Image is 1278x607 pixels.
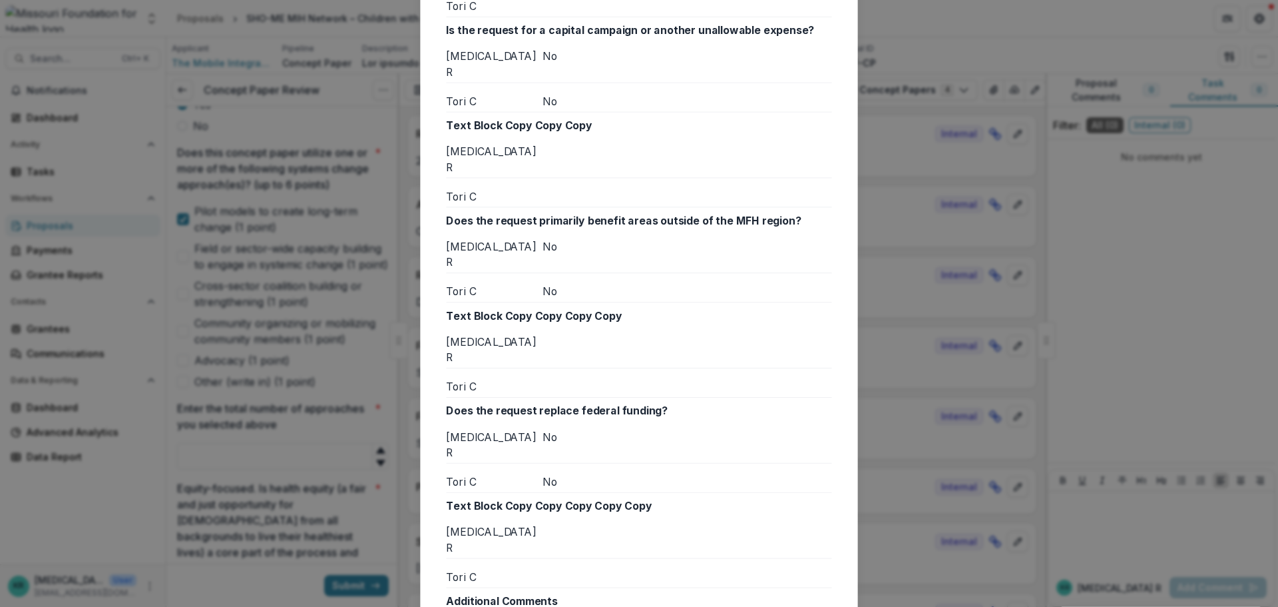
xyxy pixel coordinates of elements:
p: Text Block Copy Copy Copy Copy Copy [446,498,831,514]
p: Is the request for a capital campaign or another unallowable expense? [446,23,831,38]
div: No [542,474,831,489]
div: Tori C [446,379,542,394]
div: [MEDICAL_DATA] R [446,524,542,556]
p: Text Block Copy Copy Copy [446,117,831,133]
div: [MEDICAL_DATA] R [446,334,542,365]
div: Tori C [446,474,542,489]
div: [MEDICAL_DATA] R [446,429,542,460]
div: No [542,429,831,460]
div: Tori C [446,189,542,204]
div: [MEDICAL_DATA] R [446,239,542,270]
div: [MEDICAL_DATA] R [446,49,542,80]
p: Does the request primarily benefit areas outside of the MFH region? [446,213,831,228]
div: Tori C [446,569,542,584]
p: Text Block Copy Copy Copy Copy [446,308,831,323]
p: Does the request replace federal funding? [446,403,831,418]
div: Tori C [446,93,542,109]
div: Tori C [446,284,542,299]
div: No [542,239,831,270]
div: [MEDICAL_DATA] R [446,144,542,175]
div: No [542,284,831,299]
div: No [542,49,831,80]
div: No [542,93,831,109]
